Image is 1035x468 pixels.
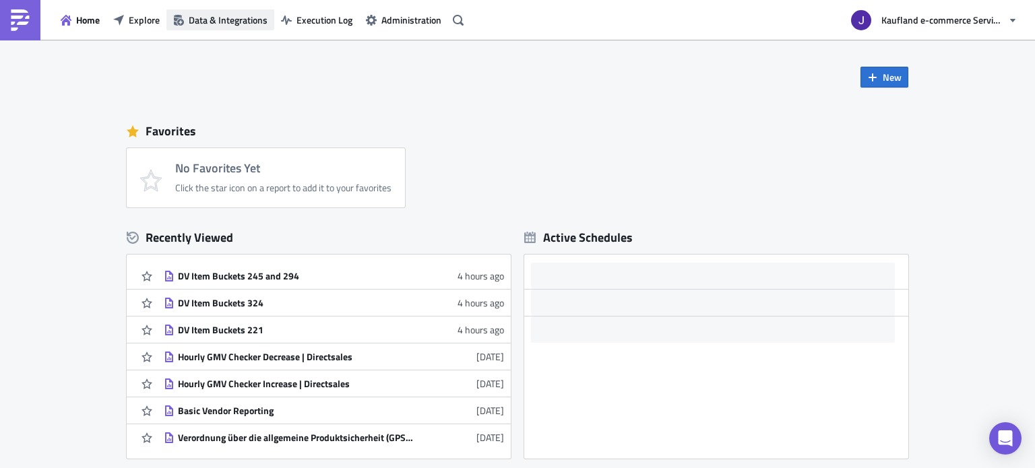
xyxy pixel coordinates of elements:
div: DV Item Buckets 245 and 294 [178,270,414,282]
time: 2025-09-12T05:33:35Z [476,376,504,391]
span: Data & Integrations [189,13,268,27]
div: Open Intercom Messenger [989,422,1022,455]
button: New [860,67,908,88]
div: Hourly GMV Checker Decrease | Directsales [178,351,414,363]
div: DV Item Buckets 324 [178,297,414,309]
div: Click the star icon on a report to add it to your favorites [175,182,391,194]
button: Home [54,9,106,30]
div: Active Schedules [524,230,633,245]
span: Execution Log [296,13,352,27]
a: DV Item Buckets 245 and 2944 hours ago [164,263,504,289]
button: Explore [106,9,166,30]
a: Verordnung über die allgemeine Produktsicherheit (GPSR)[DATE] [164,424,504,450]
div: DV Item Buckets 221 [178,324,414,336]
a: Hourly GMV Checker Decrease | Directsales[DATE] [164,343,504,370]
a: Hourly GMV Checker Increase | Directsales[DATE] [164,370,504,397]
time: 2025-09-24T07:15:31Z [458,296,504,310]
button: Data & Integrations [166,9,274,30]
time: 2025-09-24T07:18:30Z [458,269,504,283]
time: 2025-09-04T13:31:24Z [476,430,504,444]
button: Kaufland e-commerce Services GmbH & Co. KG [843,5,1025,35]
img: PushMetrics [9,9,31,31]
div: Verordnung über die allgemeine Produktsicherheit (GPSR) [178,432,414,444]
span: Kaufland e-commerce Services GmbH & Co. KG [881,13,1003,27]
time: 2025-09-09T06:49:56Z [476,403,504,417]
a: DV Item Buckets 3244 hours ago [164,290,504,316]
button: Administration [359,9,448,30]
span: Home [76,13,100,27]
button: Execution Log [274,9,359,30]
time: 2025-09-24T07:11:50Z [458,323,504,337]
div: Hourly GMV Checker Increase | Directsales [178,378,414,390]
span: Administration [381,13,441,27]
img: Avatar [850,9,873,32]
div: Recently Viewed [127,228,511,248]
div: Favorites [127,121,908,141]
time: 2025-09-17T05:49:40Z [476,349,504,364]
div: Basic Vendor Reporting [178,405,414,417]
a: Basic Vendor Reporting[DATE] [164,397,504,424]
h4: No Favorites Yet [175,162,391,175]
a: DV Item Buckets 2214 hours ago [164,316,504,343]
span: Explore [129,13,160,27]
span: New [883,70,902,84]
